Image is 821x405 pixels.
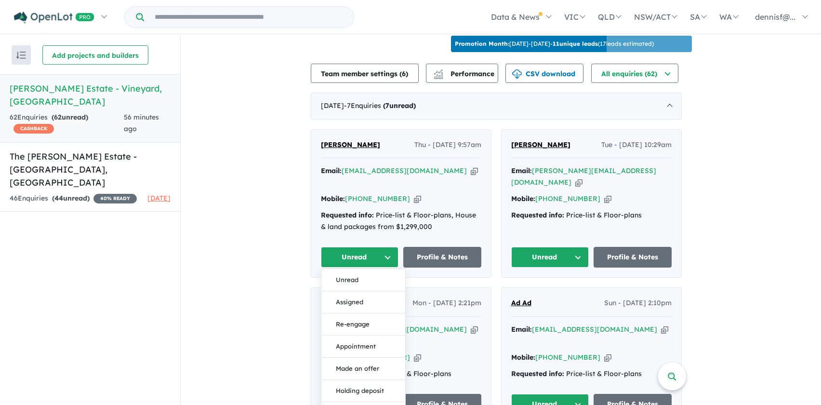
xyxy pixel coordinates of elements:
button: Copy [604,194,611,204]
span: Ad Ad [511,298,531,307]
button: Made an offer [321,358,405,380]
div: 46 Enquir ies [10,193,137,204]
button: CSV download [505,64,583,83]
span: Performance [435,69,494,78]
a: [PERSON_NAME][EMAIL_ADDRESS][DOMAIN_NAME] [511,166,656,187]
b: 11 unique leads [553,40,598,47]
span: Mon - [DATE] 2:21pm [412,297,481,309]
span: [PERSON_NAME] [321,140,380,149]
span: [PERSON_NAME] [511,140,570,149]
img: download icon [512,69,522,79]
div: Price-list & Floor-plans [511,368,672,380]
span: [DATE] [147,194,171,202]
img: bar-chart.svg [434,72,443,79]
span: dennisf@... [755,12,795,22]
a: Profile & Notes [403,247,481,268]
button: Add projects and builders [42,45,148,65]
input: Try estate name, suburb, builder or developer [146,7,352,27]
strong: Requested info: [321,211,374,219]
span: - 7 Enquir ies [344,101,416,110]
strong: Requested info: [511,369,564,378]
button: Appointment [321,336,405,358]
strong: Email: [511,166,532,175]
strong: ( unread) [383,101,416,110]
a: [EMAIL_ADDRESS][DOMAIN_NAME] [342,325,467,334]
button: Holding deposit [321,380,405,402]
span: 7 [385,101,389,110]
span: Tue - [DATE] 10:29am [601,139,672,151]
a: [PHONE_NUMBER] [345,353,410,362]
a: Ad Ad [511,297,531,309]
button: Assigned [321,291,405,313]
a: [EMAIL_ADDRESS][DOMAIN_NAME] [532,325,657,334]
button: Copy [471,324,478,335]
button: All enquiries (62) [591,64,678,83]
p: [DATE] - [DATE] - ( 17 leads estimated) [455,40,654,48]
span: 40 % READY [93,194,137,203]
a: [EMAIL_ADDRESS][DOMAIN_NAME] [342,166,467,175]
strong: Requested info: [511,211,564,219]
img: Openlot PRO Logo White [14,12,94,24]
button: Copy [471,166,478,176]
button: Performance [426,64,498,83]
b: Promotion Month: [455,40,509,47]
a: [PHONE_NUMBER] [345,194,410,203]
span: 62 [54,113,62,121]
a: [PHONE_NUMBER] [535,353,600,362]
button: Team member settings (6) [311,64,419,83]
span: 56 minutes ago [124,113,159,133]
button: Copy [604,352,611,363]
strong: ( unread) [52,194,90,202]
div: 62 Enquir ies [10,112,124,135]
button: Copy [575,177,583,188]
strong: ( unread) [52,113,88,121]
span: 6 [402,69,406,78]
div: [DATE] [311,93,682,120]
h5: [PERSON_NAME] Estate - Vineyard , [GEOGRAPHIC_DATA] [10,82,171,108]
button: Unread [321,269,405,291]
h5: The [PERSON_NAME] Estate - [GEOGRAPHIC_DATA] , [GEOGRAPHIC_DATA] [10,150,171,189]
button: Copy [661,324,668,335]
button: Unread [321,247,399,268]
button: Copy [414,194,421,204]
div: Price-list & Floor-plans [511,210,672,221]
button: Re-engage [321,313,405,336]
strong: Mobile: [511,194,535,203]
strong: Email: [511,325,532,334]
a: [PERSON_NAME] [511,139,570,151]
img: line-chart.svg [434,69,442,75]
span: 44 [54,194,63,202]
span: Thu - [DATE] 9:57am [414,139,481,151]
span: Sun - [DATE] 2:10pm [604,297,672,309]
span: CASHBACK [13,124,54,134]
strong: Mobile: [511,353,535,362]
strong: Mobile: [321,194,345,203]
strong: Email: [321,166,342,175]
a: Profile & Notes [594,247,672,268]
img: sort.svg [16,52,26,59]
div: Price-list & Floor-plans, House & land packages from $1,299,000 [321,210,481,233]
button: Unread [511,247,589,268]
button: Copy [414,352,421,363]
a: [PHONE_NUMBER] [535,194,600,203]
a: [PERSON_NAME] [321,139,380,151]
